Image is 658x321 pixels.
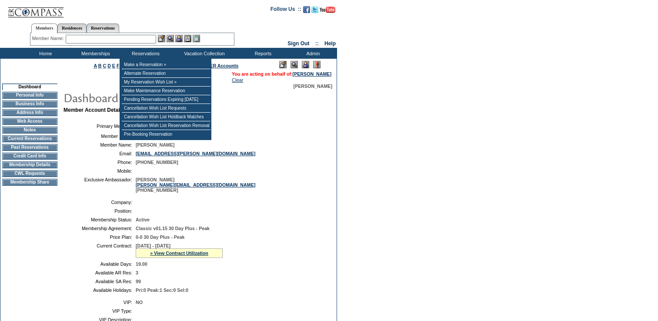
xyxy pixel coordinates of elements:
[117,63,120,68] a: F
[67,270,132,275] td: Available AR Res:
[303,6,310,13] img: Become our fan on Facebook
[67,168,132,174] td: Mobile:
[311,6,318,13] img: Follow us on Twitter
[2,84,57,90] td: Dashboard
[103,63,106,68] a: C
[67,226,132,231] td: Membership Agreement:
[87,23,119,33] a: Reservations
[67,300,132,305] td: VIP:
[271,5,301,16] td: Follow Us ::
[136,243,170,248] span: [DATE] - [DATE]
[320,7,335,13] img: Subscribe to our YouTube Channel
[98,63,102,68] a: B
[136,177,255,193] span: [PERSON_NAME] [PHONE_NUMBER]
[94,63,97,68] a: A
[67,243,132,258] td: Current Contract:
[136,288,188,293] span: Pri:0 Peak:1 Sec:0 Sel:0
[303,9,310,14] a: Become our fan on Facebook
[122,130,210,138] td: Pre-Booking Reservation
[136,261,147,267] span: 19.00
[311,9,318,14] a: Follow us on Twitter
[136,300,143,305] span: NO
[287,48,337,59] td: Admin
[136,234,185,240] span: 0-0 30 Day Plus - Peak
[210,63,238,68] a: ER Accounts
[63,107,124,113] b: Member Account Details
[20,48,70,59] td: Home
[136,279,141,284] span: 99
[287,40,309,47] a: Sign Out
[136,160,178,165] span: [PHONE_NUMBER]
[67,217,132,222] td: Membership Status:
[315,40,319,47] span: ::
[122,60,210,69] td: Make a Reservation »
[107,63,111,68] a: D
[2,109,57,116] td: Address Info
[2,135,57,142] td: Current Reservations
[291,61,298,68] img: View Mode
[2,100,57,107] td: Business Info
[279,61,287,68] img: Edit Mode
[2,161,57,168] td: Membership Details
[2,170,57,177] td: CWL Requests
[320,9,335,14] a: Subscribe to our YouTube Channel
[302,61,309,68] img: Impersonate
[237,48,287,59] td: Reports
[67,308,132,314] td: VIP Type:
[67,288,132,293] td: Available Holidays:
[2,127,57,134] td: Notes
[67,234,132,240] td: Price Plan:
[67,200,132,205] td: Company:
[67,261,132,267] td: Available Days:
[32,35,66,42] div: Member Name:
[136,270,138,275] span: 3
[2,153,57,160] td: Credit Card Info
[122,87,210,95] td: Make Maintenance Reservation
[293,71,331,77] a: [PERSON_NAME]
[2,179,57,186] td: Membership Share
[2,118,57,125] td: Web Access
[232,77,243,83] a: Clear
[136,226,210,231] span: Classic v01.15 30 Day Plus - Peak
[2,144,57,151] td: Past Reservations
[67,160,132,165] td: Phone:
[67,279,132,284] td: Available SA Res:
[57,23,87,33] a: Residences
[67,177,132,193] td: Exclusive Ambassador:
[120,48,170,59] td: Reservations
[67,142,132,147] td: Member Name:
[167,35,174,42] img: View
[67,151,132,156] td: Email:
[136,151,255,156] a: [EMAIL_ADDRESS][PERSON_NAME][DOMAIN_NAME]
[170,48,237,59] td: Vacation Collection
[136,182,255,187] a: [PERSON_NAME][EMAIL_ADDRESS][DOMAIN_NAME]
[122,69,210,78] td: Alternate Reservation
[122,95,210,104] td: Pending Reservations Expiring [DATE]
[158,35,165,42] img: b_edit.gif
[313,61,321,68] img: Log Concern/Member Elevation
[184,35,191,42] img: Reservations
[122,121,210,130] td: Cancellation Wish List Reservation Removal
[67,208,132,214] td: Position:
[2,92,57,99] td: Personal Info
[122,78,210,87] td: My Reservation Wish List »
[175,35,183,42] img: Impersonate
[150,251,208,256] a: » View Contract Utilization
[67,122,132,130] td: Primary Member:
[63,89,237,106] img: pgTtlDashboard.gif
[294,84,332,89] span: [PERSON_NAME]
[70,48,120,59] td: Memberships
[324,40,336,47] a: Help
[136,217,150,222] span: Active
[232,71,331,77] span: You are acting on behalf of:
[193,35,200,42] img: b_calculator.gif
[122,113,210,121] td: Cancellation Wish List Holdback Matches
[67,134,132,139] td: Member Since:
[136,142,174,147] span: [PERSON_NAME]
[112,63,115,68] a: E
[31,23,58,33] a: Members
[122,104,210,113] td: Cancellation Wish List Requests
